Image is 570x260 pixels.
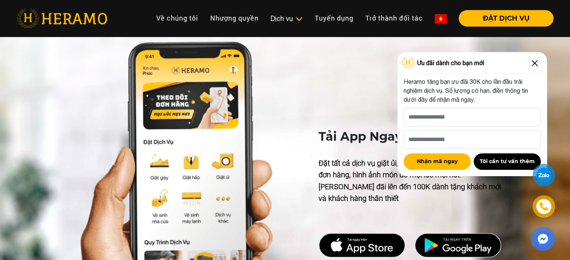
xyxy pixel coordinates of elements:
[319,128,510,146] p: Tải App Ngay - Ưu Đãi Về Tay!
[540,202,548,211] img: phone-icon
[359,10,429,26] a: Trở thành đối tác
[529,57,541,69] img: Close
[417,58,484,67] span: Ưu đãi dành cho bạn mới
[453,15,554,22] a: ĐẶT DỊCH VỤ
[319,233,405,258] img: DMCA.com Protection Status
[404,77,541,104] p: Heramo tặng bạn ưu đãi 30K cho lần đầu trải nghiệm dịch vụ. Số lượng có hạn, điền thông tin dưới ...
[319,157,510,205] p: Đặt tất cả dịch vụ giặt ủi, vệ sinh nhanh chóng. Theo dõi đơn hàng, hình ảnh món đồ mọi lúc mọi n...
[309,10,359,26] a: Tuyển dụng
[459,10,554,27] button: ĐẶT DỊCH VỤ
[534,196,554,217] a: phone-icon
[150,10,204,26] a: Về chúng tôi
[16,9,107,28] img: heramo-logo.png
[401,57,415,68] img: Logo
[271,13,303,24] div: Dịch vụ
[204,10,265,26] a: Nhượng quyền
[295,15,303,23] img: subToggleIcon
[474,153,541,170] button: Tôi cần tư vấn thêm
[404,153,471,170] button: Nhận mã ngay
[414,233,501,258] img: DMCA.com Protection Status
[435,14,447,24] img: vn-flag.png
